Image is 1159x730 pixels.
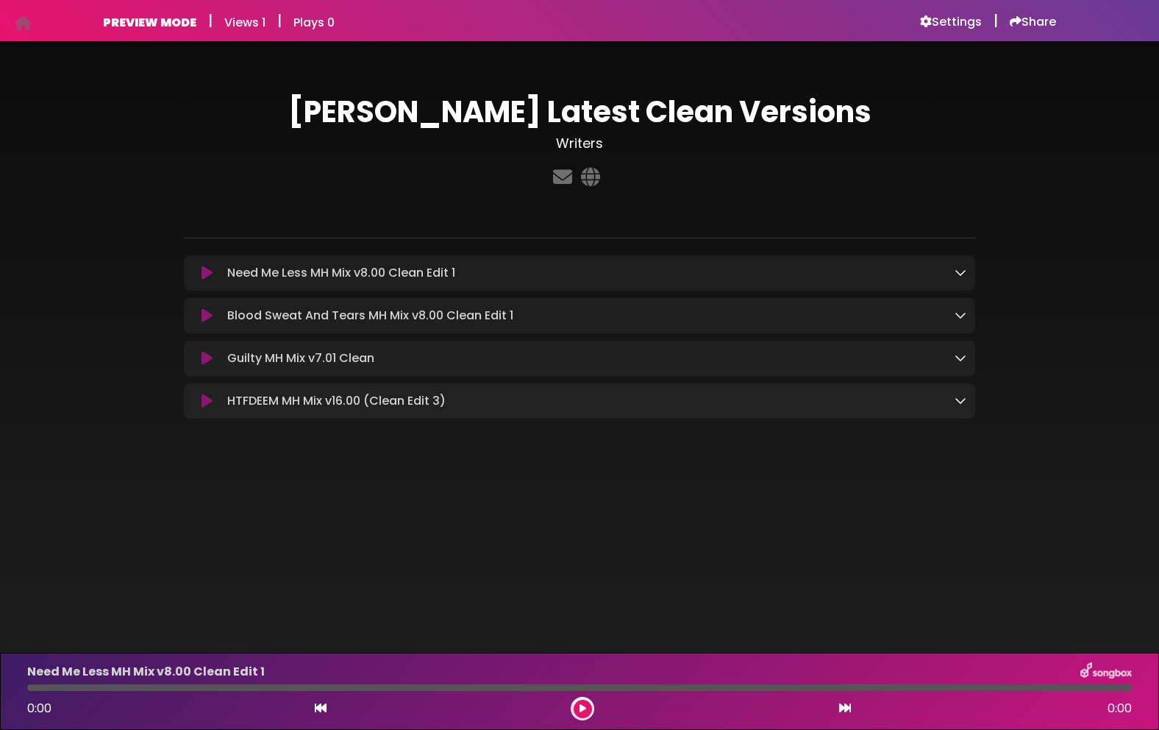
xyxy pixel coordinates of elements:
[208,12,213,29] h5: |
[277,12,282,29] h5: |
[227,307,513,325] p: Blood Sweat And Tears MH Mix v8.00 Clean Edit 1
[227,264,455,282] p: Need Me Less MH Mix v8.00 Clean Edit 1
[227,392,446,410] p: HTFDEEM MH Mix v16.00 (Clean Edit 3)
[184,135,975,152] h3: Writers
[1010,15,1056,29] a: Share
[224,15,265,29] h6: Views 1
[920,15,982,29] a: Settings
[293,15,335,29] h6: Plays 0
[994,12,998,29] h5: |
[184,94,975,130] h1: [PERSON_NAME] Latest Clean Versions
[227,350,374,367] p: Guilty MH Mix v7.01 Clean
[103,15,196,29] h6: PREVIEW MODE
